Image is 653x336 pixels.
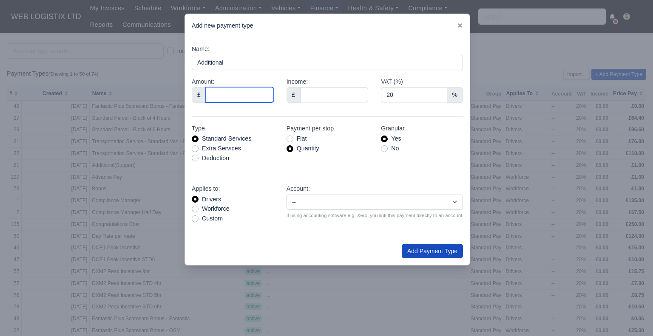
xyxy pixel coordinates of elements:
[287,184,310,194] label: Account:
[202,204,230,214] label: Workforce
[202,214,223,223] label: Custom
[202,153,229,163] label: Deduction
[202,144,241,153] label: Extra Services
[287,124,334,133] label: Payment per stop
[192,184,220,194] label: Applies to:
[447,87,463,102] div: %
[287,212,463,219] small: If using accounting software e.g. Xero, you link this payment directly to an account
[381,124,404,133] label: Granular
[287,87,301,102] div: £
[402,244,463,258] button: Add Payment Type
[192,44,210,54] label: Name:
[391,144,399,153] label: No
[192,87,206,102] div: £
[202,134,251,144] label: Standard Services
[381,77,403,87] label: VAT (%)
[202,195,221,204] label: Drivers
[287,77,308,87] label: Income:
[185,14,470,37] div: Add new payment type
[192,124,205,133] label: Type
[297,144,319,153] label: Quantity
[391,134,401,144] label: Yes
[297,134,307,144] label: Flat
[610,295,653,336] iframe: Chat Widget
[192,77,214,87] label: Amount:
